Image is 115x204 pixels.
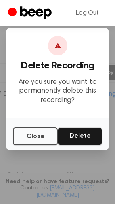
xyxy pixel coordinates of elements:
[13,60,102,71] h3: Delete Recording
[48,36,67,55] div: ⚠
[58,127,102,145] button: Delete
[68,3,107,23] a: Log Out
[13,78,102,105] p: Are you sure you want to permanently delete this recording?
[8,5,54,21] a: Beep
[13,127,58,145] button: Close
